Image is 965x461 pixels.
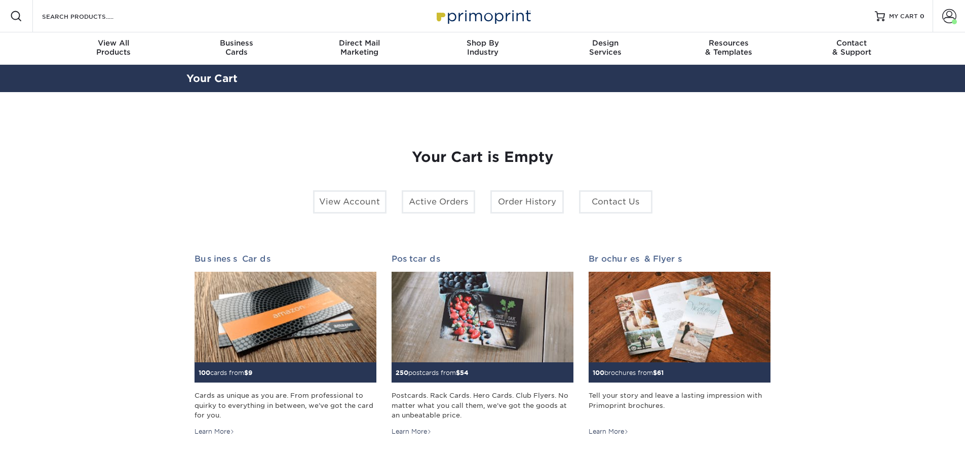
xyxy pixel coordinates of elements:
img: Primoprint [432,5,533,27]
a: Active Orders [402,190,475,214]
a: Contact& Support [790,32,913,65]
small: postcards from [396,369,469,376]
a: DesignServices [544,32,667,65]
span: 54 [460,369,469,376]
span: $ [456,369,460,376]
span: Contact [790,38,913,48]
span: 100 [593,369,604,376]
div: Postcards. Rack Cards. Hero Cards. Club Flyers. No matter what you call them, we've got the goods... [392,391,573,420]
span: View All [52,38,175,48]
div: Services [544,38,667,57]
div: & Support [790,38,913,57]
small: cards from [199,369,252,376]
span: MY CART [889,12,918,21]
a: Shop ByIndustry [421,32,544,65]
div: Industry [421,38,544,57]
div: & Templates [667,38,790,57]
a: View Account [313,190,387,214]
a: Postcards 250postcards from$54 Postcards. Rack Cards. Hero Cards. Club Flyers. No matter what you... [392,254,573,436]
img: Business Cards [195,272,376,363]
span: $ [244,369,248,376]
h2: Business Cards [195,254,376,264]
span: Resources [667,38,790,48]
span: Business [175,38,298,48]
span: $ [653,369,657,376]
span: 250 [396,369,408,376]
h1: Your Cart is Empty [195,149,771,166]
a: Direct MailMarketing [298,32,421,65]
div: Learn More [589,427,629,436]
a: Your Cart [186,72,238,85]
a: View AllProducts [52,32,175,65]
span: 9 [248,369,252,376]
a: BusinessCards [175,32,298,65]
a: Order History [490,190,564,214]
div: Learn More [392,427,432,436]
span: 0 [920,13,924,20]
small: brochures from [593,369,664,376]
img: Postcards [392,272,573,363]
h2: Postcards [392,254,573,264]
a: Business Cards 100cards from$9 Cards as unique as you are. From professional to quirky to everyth... [195,254,376,436]
div: Tell your story and leave a lasting impression with Primoprint brochures. [589,391,770,420]
span: Design [544,38,667,48]
h2: Brochures & Flyers [589,254,770,264]
img: Brochures & Flyers [589,272,770,363]
span: 61 [657,369,664,376]
a: Contact Us [579,190,652,214]
div: Cards as unique as you are. From professional to quirky to everything in between, we've got the c... [195,391,376,420]
span: Shop By [421,38,544,48]
span: 100 [199,369,210,376]
input: SEARCH PRODUCTS..... [41,10,140,22]
a: Brochures & Flyers 100brochures from$61 Tell your story and leave a lasting impression with Primo... [589,254,770,436]
span: Direct Mail [298,38,421,48]
a: Resources& Templates [667,32,790,65]
div: Marketing [298,38,421,57]
div: Learn More [195,427,235,436]
div: Products [52,38,175,57]
div: Cards [175,38,298,57]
